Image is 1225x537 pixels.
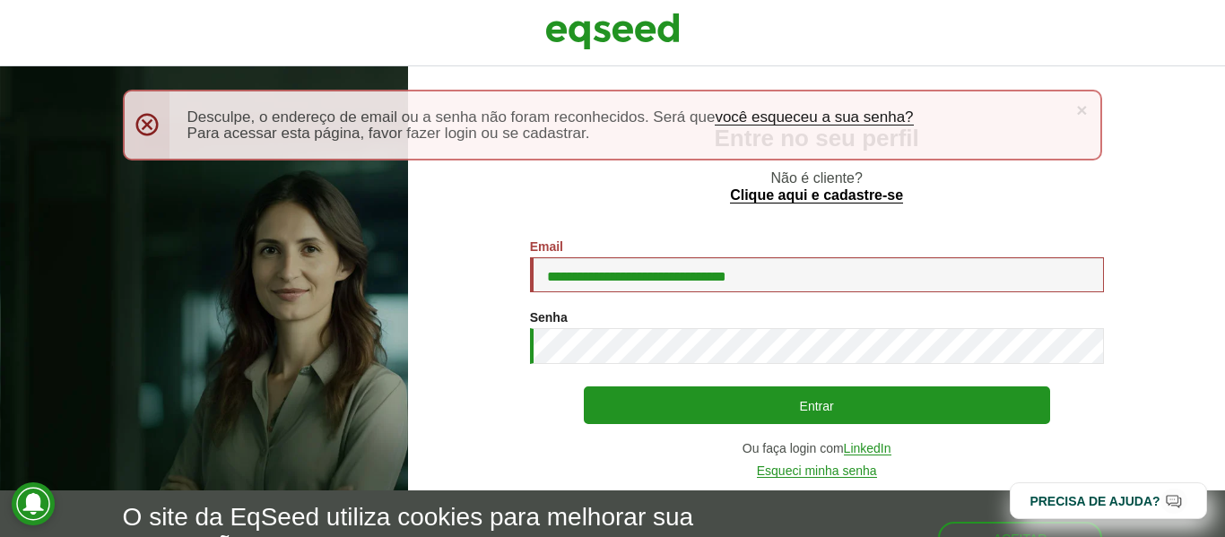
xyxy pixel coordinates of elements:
[730,188,903,204] a: Clique aqui e cadastre-se
[1076,100,1087,119] a: ×
[757,464,877,478] a: Esqueci minha senha
[187,126,1065,141] li: Para acessar esta página, favor fazer login ou se cadastrar.
[530,442,1104,455] div: Ou faça login com
[715,109,913,126] a: você esqueceu a sua senha?
[530,240,563,253] label: Email
[187,109,1065,126] li: Desculpe, o endereço de email ou a senha não foram reconhecidos. Será que
[444,169,1189,204] p: Não é cliente?
[545,9,680,54] img: EqSeed Logo
[844,442,891,455] a: LinkedIn
[584,386,1050,424] button: Entrar
[530,311,568,324] label: Senha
